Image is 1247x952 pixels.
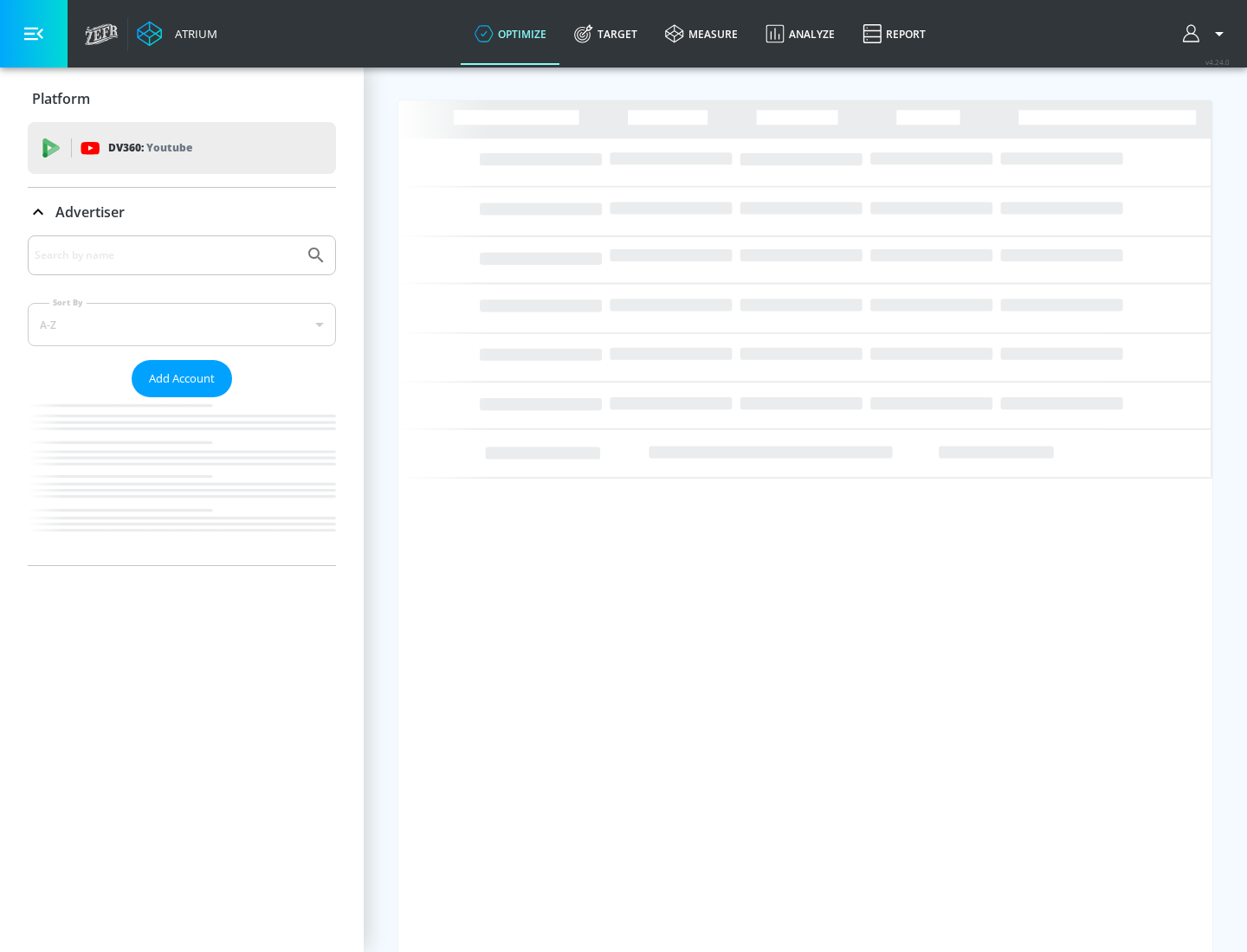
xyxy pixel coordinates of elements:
a: Atrium [137,21,217,47]
label: Sort By [49,297,87,308]
span: v 4.24.0 [1205,57,1230,67]
input: Search by name [35,244,297,267]
nav: list of Advertiser [28,397,336,565]
p: Advertiser [55,203,125,222]
p: Platform [32,89,90,108]
a: Target [560,3,651,65]
a: Report [849,3,940,65]
a: optimize [461,3,560,65]
a: measure [651,3,752,65]
div: DV360: Youtube [28,122,336,174]
button: Add Account [132,360,232,397]
div: Advertiser [28,188,336,236]
p: Youtube [146,138,192,157]
a: Analyze [752,3,849,65]
p: DV360: [108,138,192,158]
span: Add Account [149,369,215,389]
div: Platform [28,74,336,123]
div: Atrium [168,26,217,42]
div: A-Z [28,303,336,346]
div: Advertiser [28,235,336,565]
